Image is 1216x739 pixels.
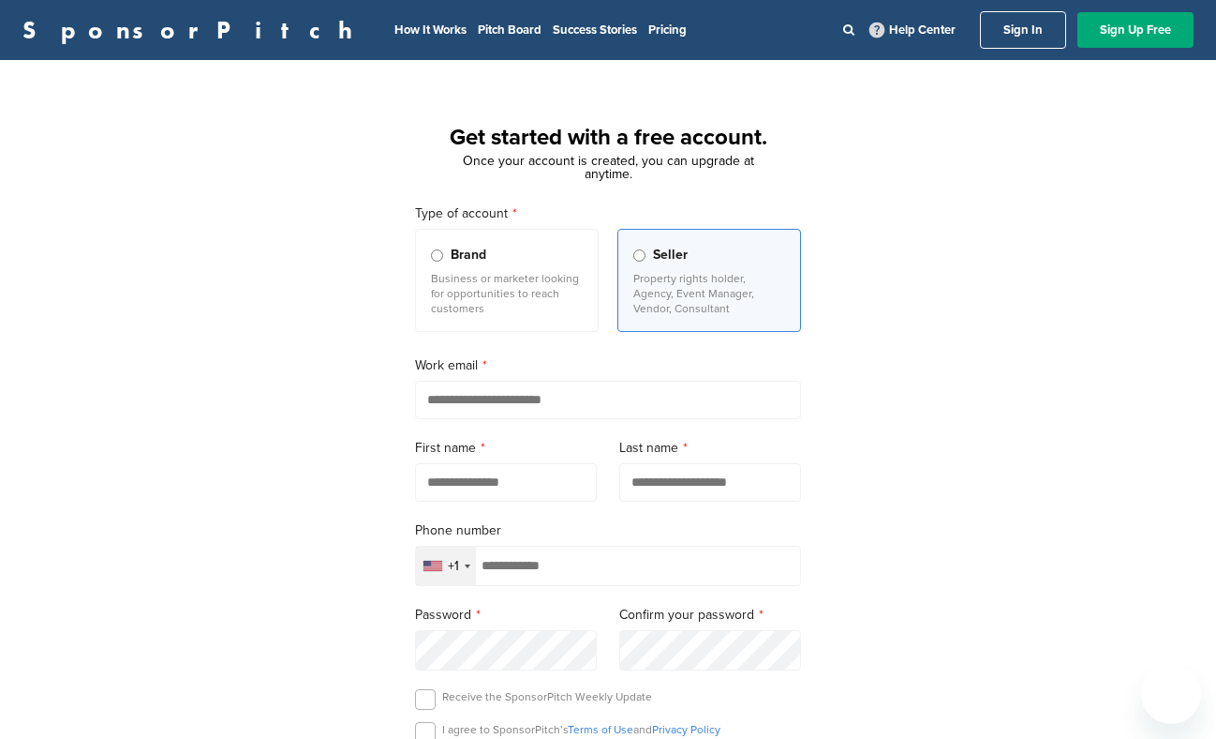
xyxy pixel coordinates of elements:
[415,605,597,626] label: Password
[431,271,583,316] p: Business or marketer looking for opportunities to reach customers
[653,245,688,265] span: Seller
[448,560,459,573] div: +1
[1141,664,1201,724] iframe: Button to launch messaging window
[394,23,467,38] a: How It Works
[568,723,633,736] a: Terms of Use
[415,438,597,459] label: First name
[619,605,801,626] label: Confirm your password
[415,520,801,541] label: Phone number
[451,245,486,265] span: Brand
[393,121,823,155] h1: Get started with a free account.
[648,23,687,38] a: Pricing
[442,722,720,737] p: I agree to SponsorPitch’s and
[980,11,1066,49] a: Sign In
[416,547,476,585] div: Selected country
[431,249,443,262] input: Brand Business or marketer looking for opportunities to reach customers
[633,249,645,262] input: Seller Property rights holder, Agency, Event Manager, Vendor, Consultant
[442,689,652,704] p: Receive the SponsorPitch Weekly Update
[866,19,959,41] a: Help Center
[478,23,541,38] a: Pitch Board
[1077,12,1194,48] a: Sign Up Free
[415,204,801,224] label: Type of account
[633,271,785,316] p: Property rights holder, Agency, Event Manager, Vendor, Consultant
[652,723,720,736] a: Privacy Policy
[619,438,801,459] label: Last name
[553,23,637,38] a: Success Stories
[415,355,801,376] label: Work email
[463,153,754,182] span: Once your account is created, you can upgrade at anytime.
[22,18,364,42] a: SponsorPitch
